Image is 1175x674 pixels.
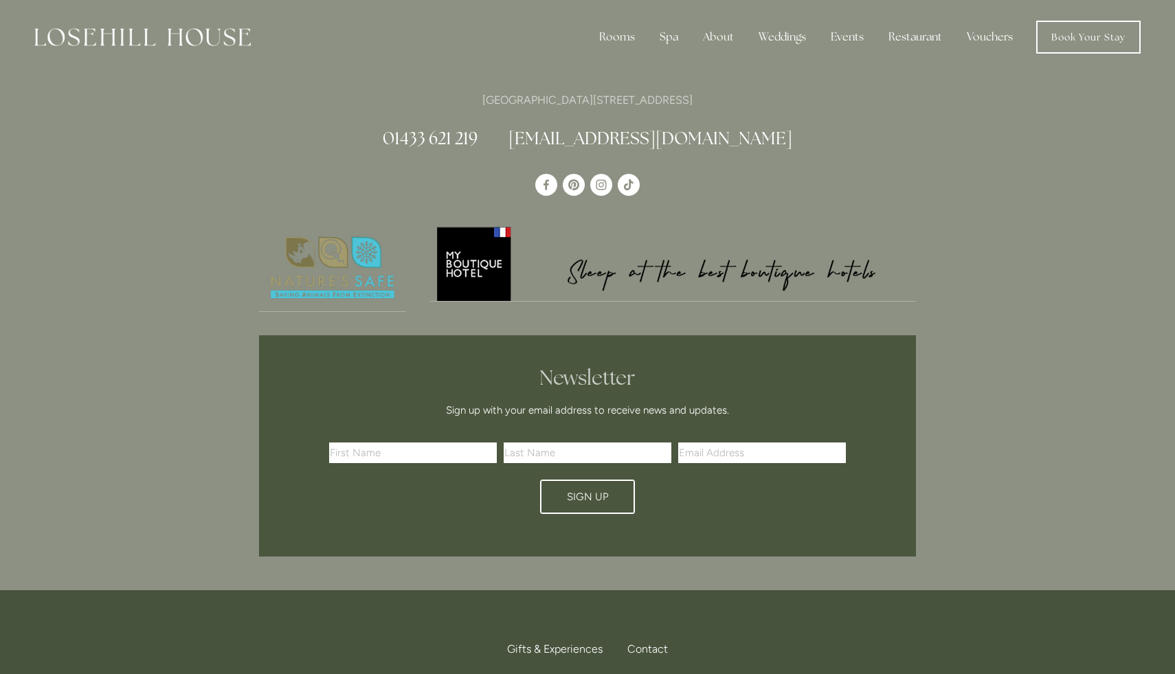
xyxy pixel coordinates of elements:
div: Restaurant [877,23,953,51]
a: Instagram [590,174,612,196]
input: Email Address [678,442,846,463]
a: Pinterest [563,174,585,196]
span: Sign Up [567,491,609,503]
a: My Boutique Hotel - Logo [429,225,917,302]
div: Rooms [588,23,646,51]
a: Vouchers [956,23,1024,51]
input: First Name [329,442,497,463]
a: Nature's Safe - Logo [259,225,406,312]
p: Sign up with your email address to receive news and updates. [334,402,841,418]
img: Nature's Safe - Logo [259,225,406,311]
img: Losehill House [34,28,251,46]
div: Spa [649,23,689,51]
a: Losehill House Hotel & Spa [535,174,557,196]
span: Gifts & Experiences [507,642,603,655]
img: My Boutique Hotel - Logo [429,225,917,301]
div: About [692,23,745,51]
h2: Newsletter [334,366,841,390]
a: 01433 621 219 [383,127,478,149]
button: Sign Up [540,480,635,514]
div: Events [820,23,875,51]
input: Last Name [504,442,671,463]
a: Gifts & Experiences [507,634,614,664]
a: [EMAIL_ADDRESS][DOMAIN_NAME] [508,127,792,149]
p: [GEOGRAPHIC_DATA][STREET_ADDRESS] [259,91,916,109]
div: Contact [616,634,668,664]
div: Weddings [748,23,817,51]
a: TikTok [618,174,640,196]
a: Book Your Stay [1036,21,1141,54]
